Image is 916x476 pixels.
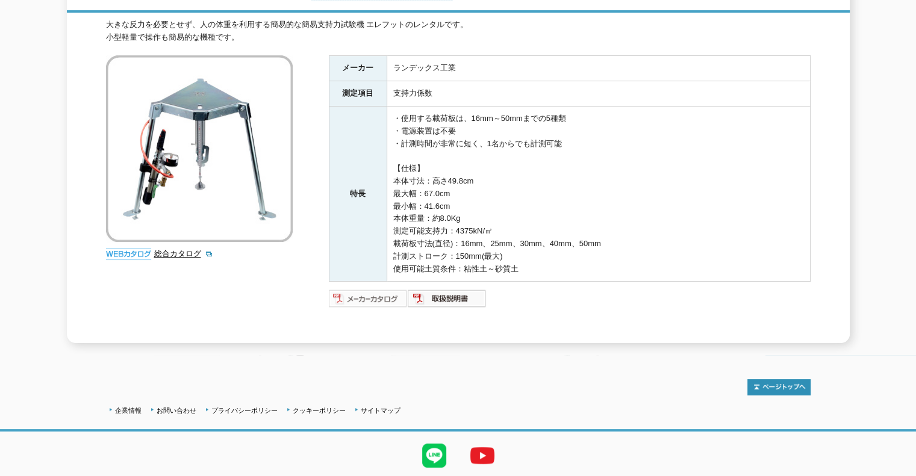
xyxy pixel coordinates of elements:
img: トップページへ [747,379,811,395]
a: メーカーカタログ [329,297,408,306]
a: 取扱説明書 [408,297,487,306]
th: 測定項目 [329,81,387,107]
img: 簡易支持力試験機 エレフット - [106,55,293,242]
a: サイトマップ [361,407,400,414]
th: メーカー [329,56,387,81]
th: 特長 [329,107,387,282]
a: プライバシーポリシー [211,407,278,414]
td: ・使用する載荷板は、16mm～50mmまでの5種類 ・電源装置は不要 ・計測時間が非常に短く、1名からでも計測可能 【仕様】 本体寸法：高さ49.8cm 最大幅：67.0cm 最小幅：41.6c... [387,107,810,282]
a: 総合カタログ [154,249,213,258]
a: お問い合わせ [157,407,196,414]
div: 大きな反力を必要とせず、人の体重を利用する簡易的な簡易支持力試験機 エレフットのレンタルです。 小型軽量で操作も簡易的な機種です。 [106,19,811,44]
a: クッキーポリシー [293,407,346,414]
a: 企業情報 [115,407,142,414]
td: ランデックス工業 [387,56,810,81]
img: 取扱説明書 [408,289,487,308]
td: 支持力係数 [387,81,810,107]
img: メーカーカタログ [329,289,408,308]
img: webカタログ [106,248,151,260]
